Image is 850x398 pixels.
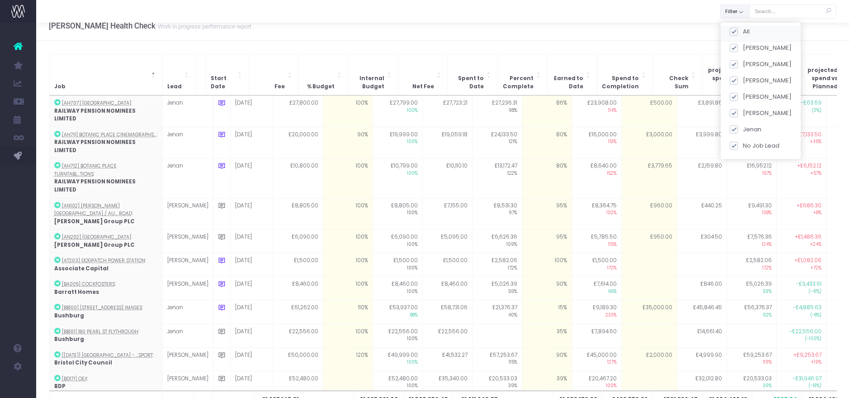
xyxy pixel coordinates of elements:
[373,198,422,230] td: £8,805.00
[781,336,822,342] span: (-100%)
[373,158,422,198] td: £10,799.00
[230,324,273,347] td: [DATE]
[781,210,822,216] span: +8%
[323,253,373,277] td: 100%
[472,230,522,253] td: £6,626.36
[552,75,583,91] span: Earned to Date
[422,253,472,277] td: £1,500.00
[162,347,213,371] td: [PERSON_NAME]
[54,218,135,225] strong: [PERSON_NAME] Group PLC
[571,158,621,198] td: £8,640.00
[797,202,822,210] span: +£686.30
[162,158,213,198] td: Jenan
[497,54,547,95] th: Percent Complete: Activate to sort: Activate to sort: Activate to sort: Activate to sort: Activat...
[353,75,384,91] span: Internal Budget
[62,375,87,382] abbr: [BD171] QEII
[162,300,213,324] td: Jenan
[729,76,792,85] label: [PERSON_NAME]
[677,96,727,127] td: £3,891.86
[477,139,517,145] span: 121%
[472,158,522,198] td: £13,172.47
[502,75,534,91] span: Percent Complete
[621,198,677,230] td: £960.00
[621,158,677,198] td: £3,779.65
[702,54,752,95] th: projected spend vs Fee: Activate to sort: Activate to sort: Activate to sort: Activate to sort: A...
[729,141,779,150] label: No Job Lead
[298,54,348,95] th: % Budget: Activate to sort: Activate to sort: Activate to sort: Activate to sort: Activate to sort
[793,351,822,360] span: +£9,253.67
[797,162,822,170] span: +£6,152.12
[729,27,750,36] label: All
[477,359,517,366] span: 115%
[249,54,298,95] th: Fee: Activate to sort: Activate to sort: Activate to sort: Activate to sort: Activate to sort
[162,54,195,95] th: Lead: Activate to sort: Activate to sort: Activate to sort: Activate to sort: Activate to sort
[422,371,472,394] td: £35,340.00
[621,127,677,158] td: £3,000.00
[162,324,213,347] td: Jenan
[211,75,235,91] span: Start Date
[781,265,822,272] span: +72%
[472,300,522,324] td: £21,376.37
[378,170,418,177] span: 100%
[571,347,621,371] td: £45,000.00
[727,300,776,324] td: £56,376.37
[448,54,497,95] th: Spent to Date: Activate to sort: Activate to sort: Activate to sort: Activate to sort: Activate t...
[49,230,162,253] td: :
[750,5,836,19] input: Search...
[412,83,434,91] span: Net Fee
[398,54,448,95] th: Net Fee: Activate to sort: Activate to sort: Activate to sort: Activate to sort: Activate to sort
[522,198,571,230] td: 95%
[49,54,162,95] th: Job: Activate to invert sorting: Activate to invert sorting: Activate to invert sorting: Activate...
[378,265,418,272] span: 100%
[378,241,418,248] span: 100%
[167,83,182,91] span: Lead
[732,265,772,272] span: 172%
[273,230,323,253] td: £6,090.00
[522,96,571,127] td: 86%
[677,158,727,198] td: £2,159.80
[49,300,162,324] td: :
[273,324,323,347] td: £22,556.00
[571,230,621,253] td: £5,785.50
[781,170,822,177] span: +57%
[677,127,727,158] td: £3,999.80
[727,277,776,300] td: £5,026.39
[62,352,153,359] abbr: [BC100] Bristol City Centre - Transport
[732,241,772,248] span: 124%
[49,198,162,230] td: :
[378,210,418,216] span: 100%
[323,277,373,300] td: 100%
[597,54,652,95] th: Spend to Completion: Activate to sort: Activate to sort: Activate to sort: Activate to sort: Acti...
[477,241,517,248] span: 109%
[781,359,822,366] span: +19%
[162,371,213,394] td: [PERSON_NAME]
[807,67,838,91] span: projected spend vs Planned
[472,347,522,371] td: £57,253.67
[796,280,822,288] span: -£3,433.61
[422,127,472,158] td: £19,059.18
[795,233,822,241] span: +£1,486.36
[230,127,273,158] td: [DATE]
[373,347,422,371] td: £49,999.00
[62,234,131,240] abbr: [AN202] Avondale Drive
[373,127,422,158] td: £19,999.00
[522,324,571,347] td: 35%
[677,277,727,300] td: £846.00
[422,300,472,324] td: £58,731.06
[796,131,822,139] span: +£7,133.50
[422,158,472,198] td: £10,110.10
[54,288,99,296] strong: Barratt Homes
[732,210,772,216] span: 108%
[378,359,418,366] span: 100%
[54,241,135,249] strong: [PERSON_NAME] Group PLC
[621,300,677,324] td: £35,000.00
[472,127,522,158] td: £24,133.50
[230,198,273,230] td: [DATE]
[781,312,822,319] span: (-8%)
[156,21,251,30] small: Work in progress performance report
[62,131,156,138] abbr: [AH711] Botanic Place Cinemagraphs
[472,96,522,127] td: £27,236.31
[729,43,792,53] label: [PERSON_NAME]
[781,383,822,389] span: (-61%)
[677,230,727,253] td: £304.50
